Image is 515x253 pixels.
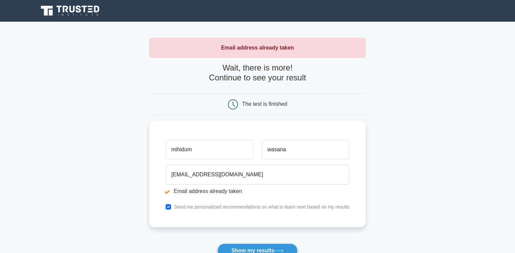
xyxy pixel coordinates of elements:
[262,140,349,159] input: Last name
[149,63,366,83] h4: Wait, there is more! Continue to see your result
[221,45,294,51] strong: Email address already taken
[242,101,287,107] div: The test is finished
[174,204,349,210] label: Send me personalized recommendations on what to learn next based on my results
[166,187,349,195] li: Email address already taken
[166,165,349,184] input: Email
[166,140,253,159] input: First name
